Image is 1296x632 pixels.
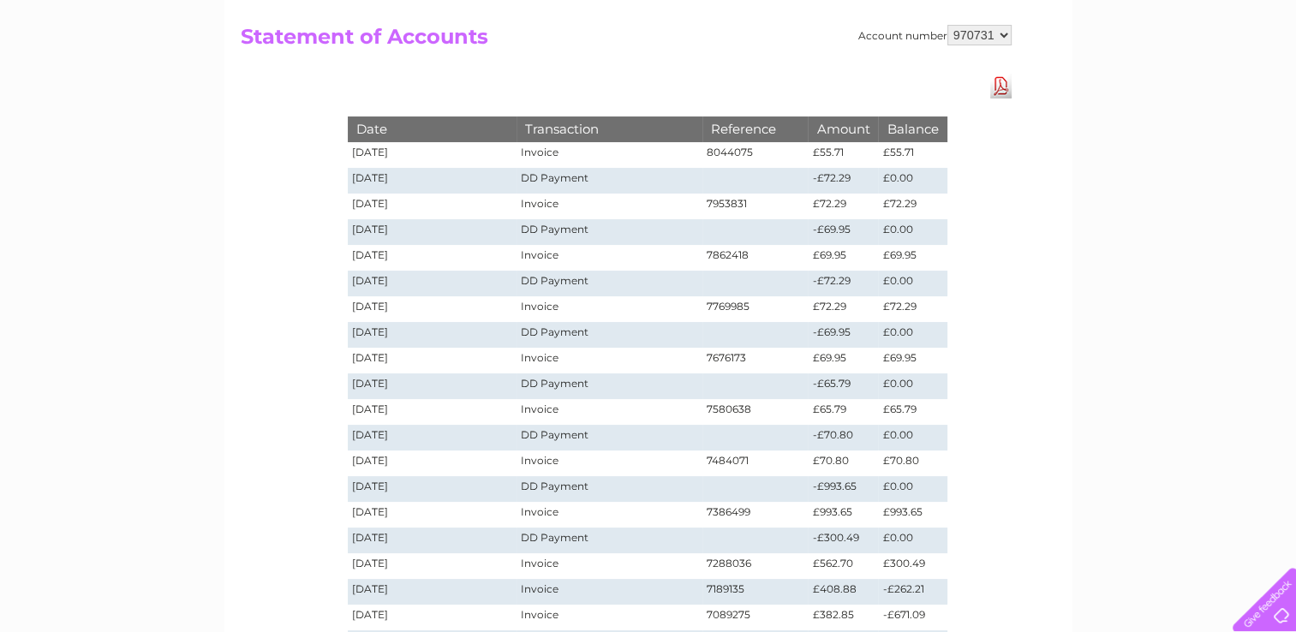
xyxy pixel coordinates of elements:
td: £0.00 [878,528,947,553]
td: Invoice [517,553,702,579]
a: Contact [1182,73,1224,86]
td: £408.88 [808,579,878,605]
td: £65.79 [878,399,947,425]
div: Account number [858,25,1012,45]
td: £562.70 [808,553,878,579]
td: £55.71 [878,142,947,168]
td: DD Payment [517,322,702,348]
a: Water [994,73,1027,86]
td: £0.00 [878,476,947,502]
td: £0.00 [878,271,947,296]
td: [DATE] [348,245,517,271]
th: Reference [702,116,809,141]
td: -£993.65 [808,476,878,502]
td: [DATE] [348,528,517,553]
td: [DATE] [348,194,517,219]
td: Invoice [517,194,702,219]
td: [DATE] [348,142,517,168]
td: £69.95 [808,348,878,373]
td: 7089275 [702,605,809,630]
a: Download Pdf [990,74,1012,98]
td: £382.85 [808,605,878,630]
td: £72.29 [808,296,878,322]
td: [DATE] [348,579,517,605]
td: DD Payment [517,528,702,553]
td: £0.00 [878,373,947,399]
a: Log out [1239,73,1280,86]
td: 7386499 [702,502,809,528]
td: -£671.09 [878,605,947,630]
h2: Statement of Accounts [241,25,1012,57]
td: [DATE] [348,271,517,296]
td: Invoice [517,142,702,168]
td: Invoice [517,450,702,476]
td: [DATE] [348,553,517,579]
td: 8044075 [702,142,809,168]
td: [DATE] [348,450,517,476]
td: DD Payment [517,271,702,296]
td: -£72.29 [808,271,878,296]
td: 7862418 [702,245,809,271]
td: £70.80 [878,450,947,476]
td: £65.79 [808,399,878,425]
td: [DATE] [348,373,517,399]
td: £0.00 [878,425,947,450]
td: £69.95 [878,245,947,271]
td: [DATE] [348,168,517,194]
td: [DATE] [348,322,517,348]
th: Amount [808,116,878,141]
td: £72.29 [878,194,947,219]
a: Energy [1037,73,1075,86]
td: £70.80 [808,450,878,476]
div: Clear Business is a trading name of Verastar Limited (registered in [GEOGRAPHIC_DATA] No. 3667643... [244,9,1054,83]
th: Date [348,116,517,141]
td: 7288036 [702,553,809,579]
td: -£69.95 [808,219,878,245]
th: Balance [878,116,947,141]
td: -£65.79 [808,373,878,399]
td: 7769985 [702,296,809,322]
td: [DATE] [348,348,517,373]
td: £993.65 [878,502,947,528]
td: Invoice [517,579,702,605]
td: £0.00 [878,322,947,348]
td: -£72.29 [808,168,878,194]
a: 0333 014 3131 [973,9,1091,30]
td: £72.29 [808,194,878,219]
td: DD Payment [517,425,702,450]
td: 7676173 [702,348,809,373]
td: DD Payment [517,219,702,245]
td: Invoice [517,605,702,630]
td: Invoice [517,348,702,373]
td: [DATE] [348,399,517,425]
td: [DATE] [348,425,517,450]
td: -£300.49 [808,528,878,553]
td: 7953831 [702,194,809,219]
td: DD Payment [517,168,702,194]
td: Invoice [517,296,702,322]
td: £55.71 [808,142,878,168]
td: £300.49 [878,553,947,579]
td: -£69.95 [808,322,878,348]
td: Invoice [517,399,702,425]
td: DD Payment [517,373,702,399]
td: [DATE] [348,219,517,245]
td: [DATE] [348,476,517,502]
th: Transaction [517,116,702,141]
td: 7580638 [702,399,809,425]
td: £69.95 [878,348,947,373]
td: DD Payment [517,476,702,502]
a: Telecoms [1085,73,1137,86]
td: -£70.80 [808,425,878,450]
td: £0.00 [878,219,947,245]
td: 7189135 [702,579,809,605]
td: £0.00 [878,168,947,194]
td: [DATE] [348,502,517,528]
td: Invoice [517,245,702,271]
td: £69.95 [808,245,878,271]
td: Invoice [517,502,702,528]
td: [DATE] [348,605,517,630]
td: 7484071 [702,450,809,476]
td: -£262.21 [878,579,947,605]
